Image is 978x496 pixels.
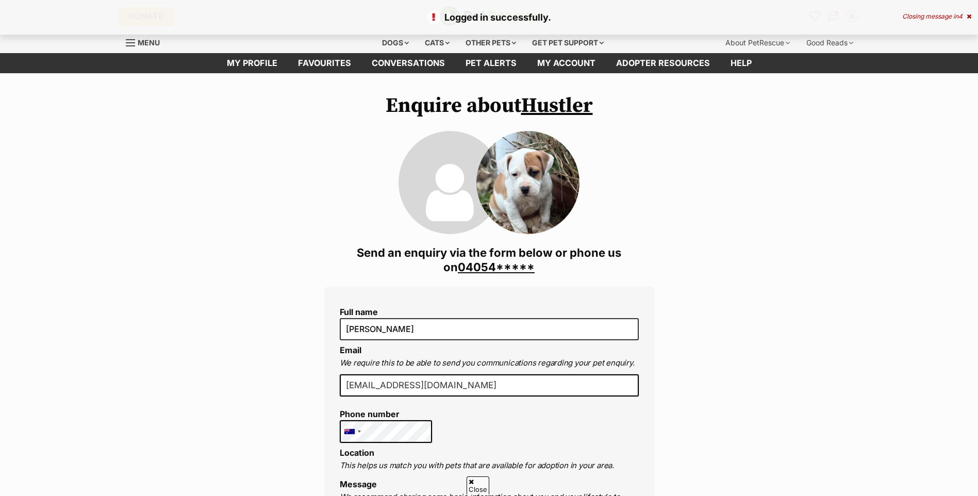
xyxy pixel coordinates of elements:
div: Cats [418,32,457,53]
div: Dogs [375,32,416,53]
label: Location [340,448,374,458]
span: Close [467,476,489,494]
a: My account [527,53,606,73]
a: My profile [217,53,288,73]
a: Pet alerts [455,53,527,73]
p: We require this to be able to send you communications regarding your pet enquiry. [340,357,639,369]
label: Phone number [340,409,433,419]
a: Hustler [521,93,593,119]
label: Email [340,345,361,355]
div: Good Reads [799,32,860,53]
span: Menu [138,38,160,47]
div: Get pet support [525,32,611,53]
a: Menu [126,32,167,51]
a: Help [720,53,762,73]
p: This helps us match you with pets that are available for adoption in your area. [340,460,639,472]
a: Favourites [288,53,361,73]
div: About PetRescue [718,32,797,53]
input: E.g. Jimmy Chew [340,318,639,340]
label: Message [340,479,377,489]
h3: Send an enquiry via the form below or phone us on [324,245,654,274]
div: Australia: +61 [340,421,364,442]
a: Adopter resources [606,53,720,73]
label: Full name [340,307,639,317]
h1: Enquire about [324,94,654,118]
img: Hustler [476,131,579,234]
a: conversations [361,53,455,73]
div: Other pets [458,32,523,53]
